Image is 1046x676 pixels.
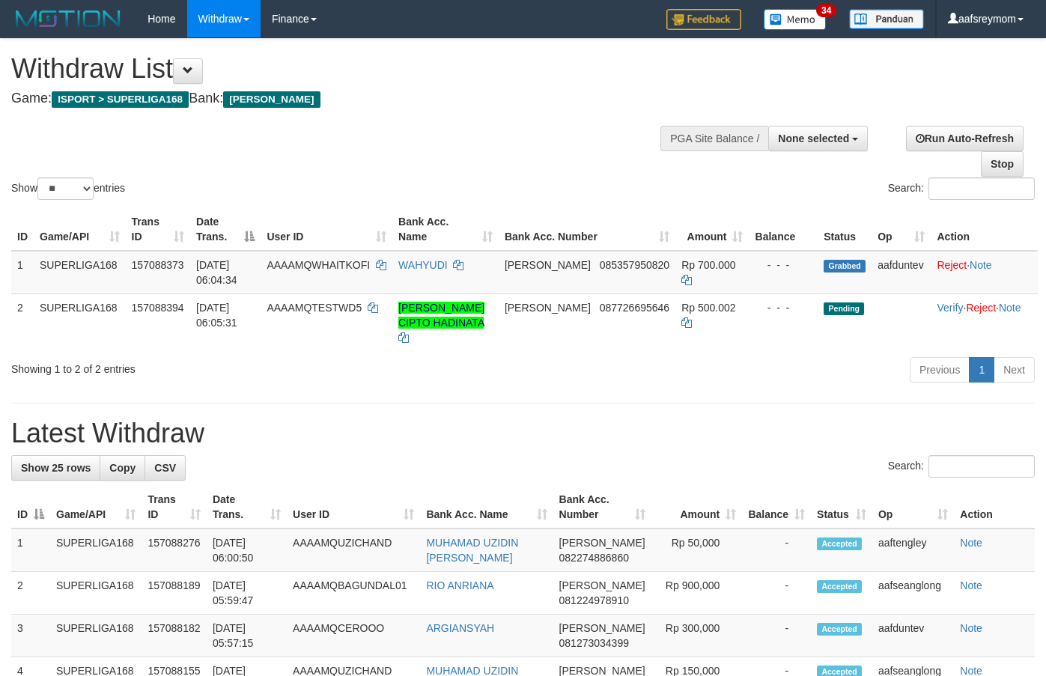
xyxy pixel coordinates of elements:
[824,302,864,315] span: Pending
[553,486,651,529] th: Bank Acc. Number: activate to sort column ascending
[287,529,420,572] td: AAAAMQUZICHAND
[817,623,862,636] span: Accepted
[11,177,125,200] label: Show entries
[559,594,629,606] span: Copy 081224978910 to clipboard
[196,259,237,286] span: [DATE] 06:04:34
[142,486,206,529] th: Trans ID: activate to sort column ascending
[196,302,237,329] span: [DATE] 06:05:31
[969,357,994,383] a: 1
[142,572,206,615] td: 157088189
[50,486,142,529] th: Game/API: activate to sort column ascending
[755,300,812,315] div: - - -
[287,572,420,615] td: AAAAMQBAGUNDAL01
[11,54,682,84] h1: Withdraw List
[145,455,186,481] a: CSV
[499,208,675,251] th: Bank Acc. Number: activate to sort column ascending
[207,572,287,615] td: [DATE] 05:59:47
[960,579,982,591] a: Note
[34,251,126,294] td: SUPERLIGA168
[817,580,862,593] span: Accepted
[100,455,145,481] a: Copy
[559,579,645,591] span: [PERSON_NAME]
[261,208,392,251] th: User ID: activate to sort column ascending
[994,357,1035,383] a: Next
[505,259,591,271] span: [PERSON_NAME]
[811,486,872,529] th: Status: activate to sort column ascending
[11,7,125,30] img: MOTION_logo.png
[34,208,126,251] th: Game/API: activate to sort column ascending
[11,418,1035,448] h1: Latest Withdraw
[21,462,91,474] span: Show 25 rows
[207,615,287,657] td: [DATE] 05:57:15
[132,259,184,271] span: 157088373
[888,455,1035,478] label: Search:
[267,259,370,271] span: AAAAMQWHAITKOFI
[109,462,136,474] span: Copy
[132,302,184,314] span: 157088394
[764,9,827,30] img: Button%20Memo.svg
[768,126,868,151] button: None selected
[666,9,741,30] img: Feedback.jpg
[11,455,100,481] a: Show 25 rows
[11,91,682,106] h4: Game: Bank:
[937,259,967,271] a: Reject
[872,208,931,251] th: Op: activate to sort column ascending
[749,208,818,251] th: Balance
[287,486,420,529] th: User ID: activate to sort column ascending
[50,529,142,572] td: SUPERLIGA168
[906,126,1024,151] a: Run Auto-Refresh
[154,462,176,474] span: CSV
[824,260,866,272] span: Grabbed
[999,302,1021,314] a: Note
[11,356,425,377] div: Showing 1 to 2 of 2 entries
[651,529,743,572] td: Rp 50,000
[888,177,1035,200] label: Search:
[398,302,484,329] a: [PERSON_NAME] CIPTO HADINATA
[34,293,126,351] td: SUPERLIGA168
[559,637,629,649] span: Copy 081273034399 to clipboard
[11,293,34,351] td: 2
[52,91,189,108] span: ISPORT > SUPERLIGA168
[426,622,494,634] a: ARGIANSYAH
[755,258,812,272] div: - - -
[559,537,645,549] span: [PERSON_NAME]
[817,538,862,550] span: Accepted
[818,208,872,251] th: Status
[931,208,1038,251] th: Action
[392,208,499,251] th: Bank Acc. Name: activate to sort column ascending
[223,91,320,108] span: [PERSON_NAME]
[660,126,768,151] div: PGA Site Balance /
[142,529,206,572] td: 157088276
[398,259,448,271] a: WAHYUDI
[742,572,811,615] td: -
[651,486,743,529] th: Amount: activate to sort column ascending
[559,622,645,634] span: [PERSON_NAME]
[872,572,954,615] td: aafseanglong
[287,615,420,657] td: AAAAMQCEROOO
[910,357,970,383] a: Previous
[651,572,743,615] td: Rp 900,000
[872,486,954,529] th: Op: activate to sort column ascending
[207,529,287,572] td: [DATE] 06:00:50
[11,529,50,572] td: 1
[872,615,954,657] td: aafduntev
[559,552,629,564] span: Copy 082274886860 to clipboard
[267,302,362,314] span: AAAAMQTESTWD5
[675,208,749,251] th: Amount: activate to sort column ascending
[142,615,206,657] td: 157088182
[981,151,1024,177] a: Stop
[505,302,591,314] span: [PERSON_NAME]
[11,251,34,294] td: 1
[931,251,1038,294] td: ·
[600,259,669,271] span: Copy 085357950820 to clipboard
[742,486,811,529] th: Balance: activate to sort column ascending
[742,529,811,572] td: -
[651,615,743,657] td: Rp 300,000
[426,537,518,564] a: MUHAMAD UZIDIN [PERSON_NAME]
[966,302,996,314] a: Reject
[960,537,982,549] a: Note
[207,486,287,529] th: Date Trans.: activate to sort column ascending
[600,302,669,314] span: Copy 087726695646 to clipboard
[420,486,553,529] th: Bank Acc. Name: activate to sort column ascending
[960,622,982,634] a: Note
